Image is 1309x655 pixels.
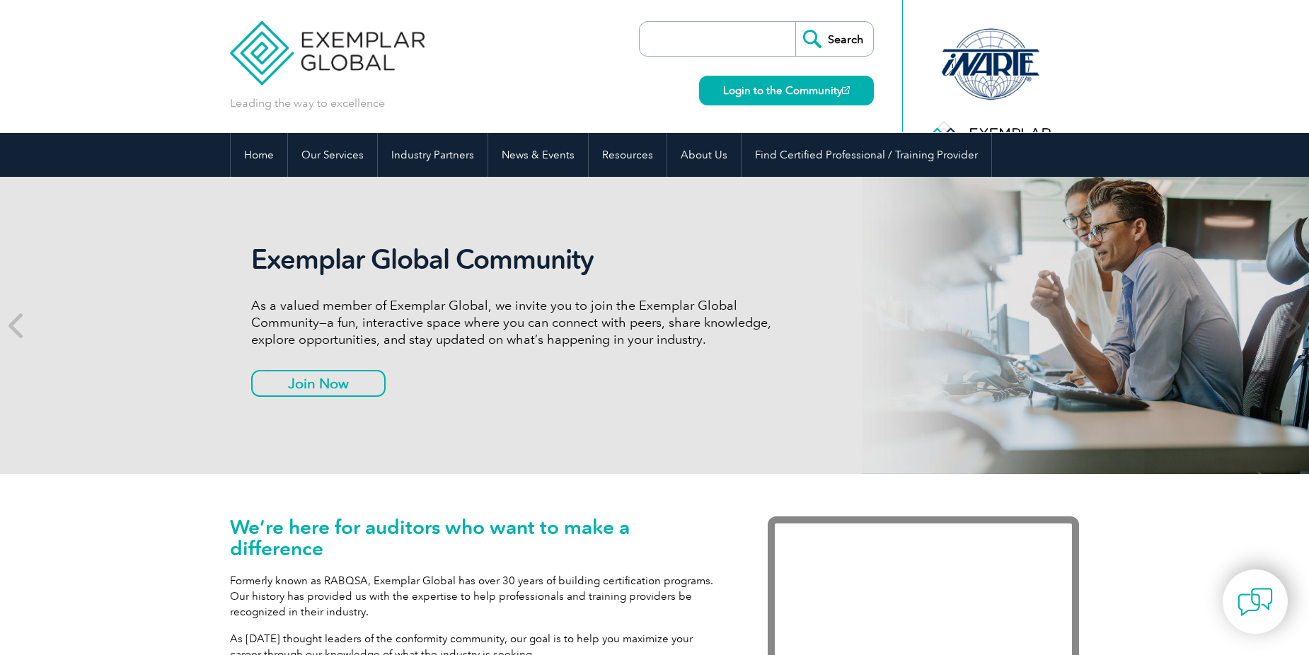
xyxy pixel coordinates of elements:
[378,133,488,177] a: Industry Partners
[667,133,741,177] a: About Us
[251,243,782,276] h2: Exemplar Global Community
[230,516,725,559] h1: We’re here for auditors who want to make a difference
[795,22,873,56] input: Search
[251,370,386,397] a: Join Now
[231,133,287,177] a: Home
[230,573,725,620] p: Formerly known as RABQSA, Exemplar Global has over 30 years of building certification programs. O...
[589,133,667,177] a: Resources
[742,133,991,177] a: Find Certified Professional / Training Provider
[288,133,377,177] a: Our Services
[699,76,874,105] a: Login to the Community
[842,86,850,94] img: open_square.png
[488,133,588,177] a: News & Events
[1238,584,1273,620] img: contact-chat.png
[230,95,385,111] p: Leading the way to excellence
[251,297,782,348] p: As a valued member of Exemplar Global, we invite you to join the Exemplar Global Community—a fun,...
